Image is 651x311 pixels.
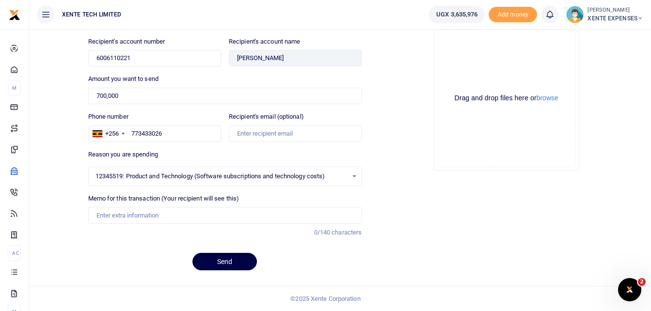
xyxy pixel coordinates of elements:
label: Amount you want to send [88,74,159,84]
small: [PERSON_NAME] [587,6,643,15]
div: Uganda: +256 [89,126,127,141]
input: Loading name... [229,50,362,66]
div: File Uploader [434,26,579,171]
span: 12345519: Product and Technology (Software subscriptions and technology costs) [95,171,348,181]
label: Recipient's account name [229,37,300,47]
span: characters [332,229,362,236]
button: Send [192,253,257,270]
img: logo-small [9,9,20,21]
label: Phone number [88,112,128,122]
li: Wallet ballance [425,6,489,23]
input: Enter account number [88,50,221,66]
span: 0/140 [314,229,331,236]
img: profile-user [566,6,584,23]
span: XENTE EXPENSES [587,14,643,23]
li: Toup your wallet [489,7,537,23]
input: Enter extra information [88,207,362,223]
span: UGX 3,635,976 [436,10,477,19]
a: logo-small logo-large logo-large [9,11,20,18]
label: Recipient's account number [88,37,165,47]
button: browse [537,94,558,101]
li: Ac [8,245,21,261]
input: UGX [88,88,362,104]
input: Enter phone number [88,125,221,142]
span: 2 [638,278,646,286]
div: Drag and drop files here or [438,93,575,103]
label: Recipient's email (optional) [229,112,304,122]
input: Enter recipient email [229,125,362,142]
a: UGX 3,635,976 [429,6,485,23]
span: Add money [489,7,537,23]
span: XENTE TECH LIMITED [58,10,125,19]
label: Memo for this transaction (Your recipient will see this) [88,194,239,203]
a: Add money [489,10,537,17]
li: M [8,80,21,96]
label: Reason you are spending [88,150,158,159]
a: profile-user [PERSON_NAME] XENTE EXPENSES [566,6,643,23]
iframe: Intercom live chat [618,278,641,301]
div: +256 [105,129,119,139]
